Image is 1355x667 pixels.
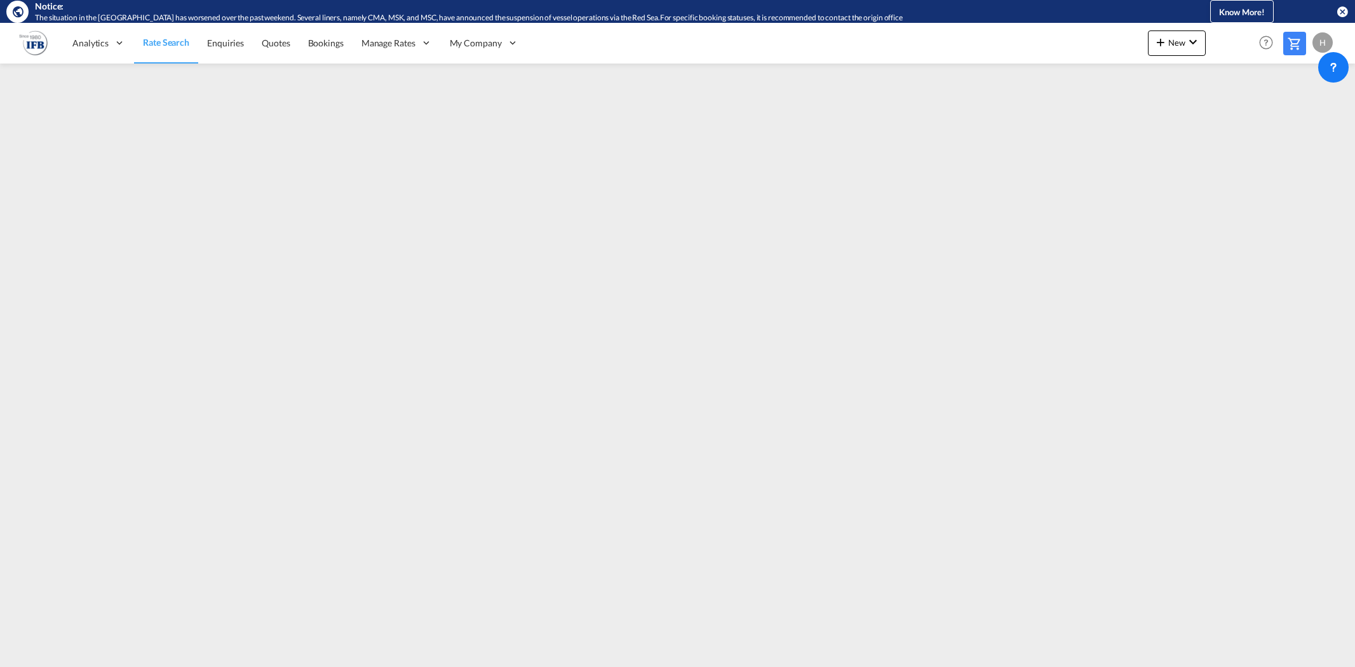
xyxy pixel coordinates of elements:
md-icon: icon-plus 400-fg [1153,34,1168,50]
span: My Company [450,37,502,50]
span: Analytics [72,37,109,50]
a: Enquiries [198,22,253,64]
span: Manage Rates [361,37,415,50]
span: Rate Search [143,37,189,48]
a: Rate Search [134,22,198,64]
span: Help [1255,32,1277,53]
button: icon-plus 400-fgNewicon-chevron-down [1148,30,1206,56]
span: Quotes [262,37,290,48]
div: My Company [441,22,527,64]
md-icon: icon-chevron-down [1185,34,1201,50]
a: Bookings [299,22,353,64]
div: Help [1255,32,1283,55]
a: Quotes [253,22,299,64]
img: b628ab10256c11eeb52753acbc15d091.png [19,29,48,57]
div: H [1312,32,1333,53]
md-icon: icon-earth [11,5,24,18]
span: New [1153,37,1201,48]
div: Manage Rates [353,22,441,64]
span: Know More! [1219,7,1265,17]
span: Bookings [308,37,344,48]
span: Enquiries [207,37,244,48]
div: Analytics [64,22,134,64]
div: The situation in the Red Sea has worsened over the past weekend. Several liners, namely CMA, MSK,... [35,13,1147,24]
button: icon-close-circle [1336,5,1349,18]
